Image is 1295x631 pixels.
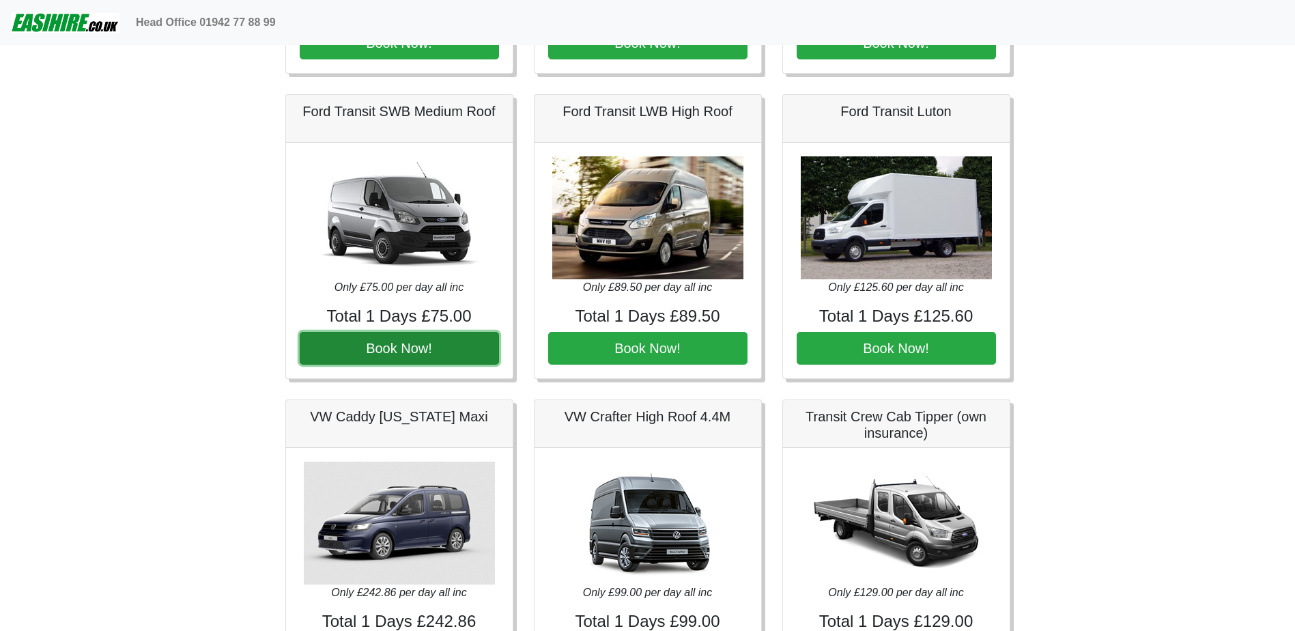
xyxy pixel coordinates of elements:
[130,9,281,36] a: Head Office 01942 77 88 99
[335,281,464,293] i: Only £75.00 per day all inc
[304,462,495,585] img: VW Caddy California Maxi
[801,156,992,279] img: Ford Transit Luton
[797,103,996,120] h5: Ford Transit Luton
[828,587,963,598] i: Only £129.00 per day all inc
[548,332,748,365] button: Book Now!
[797,408,996,441] h5: Transit Crew Cab Tipper (own insurance)
[583,281,712,293] i: Only £89.50 per day all inc
[300,307,499,326] h4: Total 1 Days £75.00
[11,9,119,36] img: easihire_logo_small.png
[828,281,963,293] i: Only £125.60 per day all inc
[331,587,466,598] i: Only £242.86 per day all inc
[552,156,743,279] img: Ford Transit LWB High Roof
[797,307,996,326] h4: Total 1 Days £125.60
[801,462,992,585] img: Transit Crew Cab Tipper (own insurance)
[583,587,712,598] i: Only £99.00 per day all inc
[300,103,499,120] h5: Ford Transit SWB Medium Roof
[548,307,748,326] h4: Total 1 Days £89.50
[797,332,996,365] button: Book Now!
[548,103,748,120] h5: Ford Transit LWB High Roof
[300,332,499,365] button: Book Now!
[300,408,499,425] h5: VW Caddy [US_STATE] Maxi
[548,408,748,425] h5: VW Crafter High Roof 4.4M
[552,462,743,585] img: VW Crafter High Roof 4.4M
[136,16,276,28] b: Head Office 01942 77 88 99
[304,156,495,279] img: Ford Transit SWB Medium Roof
